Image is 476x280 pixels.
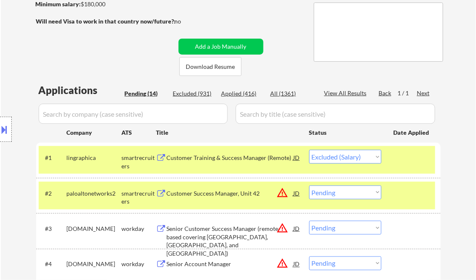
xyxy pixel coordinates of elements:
div: Back [379,89,392,97]
div: #4 [45,260,60,269]
strong: Will need Visa to work in that country now/future?: [36,18,176,25]
div: Excluded (931) [173,89,215,98]
div: Senior Account Manager [167,260,294,269]
div: Customer Training & Success Manager (Remote) [167,154,294,162]
button: warning_amber [277,258,289,270]
div: JD [293,256,301,272]
div: [DOMAIN_NAME] [67,225,122,233]
div: Status [309,125,381,140]
div: Next [417,89,431,97]
button: warning_amber [277,222,289,234]
div: Customer Success Manager, Unit 42 [167,189,294,198]
strong: Minimum salary: [36,0,81,8]
div: JD [293,221,301,236]
div: Title [156,128,301,137]
div: #3 [45,225,60,233]
div: Applied (416) [221,89,263,98]
div: no [175,17,199,26]
div: 1 / 1 [398,89,417,97]
input: Search by title (case sensitive) [236,104,435,124]
div: workday [122,225,156,233]
div: View All Results [324,89,369,97]
div: JD [293,150,301,165]
div: All (1361) [271,89,313,98]
button: warning_amber [277,187,289,199]
button: Add a Job Manually [179,39,263,55]
button: Download Resume [179,57,242,76]
div: JD [293,186,301,201]
div: [DOMAIN_NAME] [67,260,122,269]
div: Date Applied [394,128,431,137]
div: workday [122,260,156,269]
div: Senior Customer Success Manager (remote-based covering [GEOGRAPHIC_DATA], [GEOGRAPHIC_DATA], and ... [167,225,294,257]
